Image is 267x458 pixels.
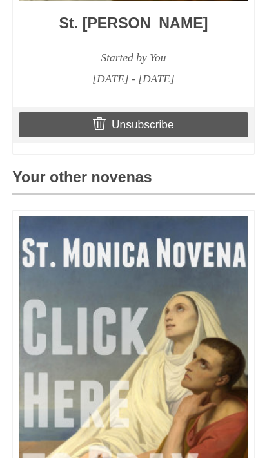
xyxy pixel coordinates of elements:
[19,112,248,137] a: Unsubscribe
[12,169,254,195] h3: Your other novenas
[19,15,248,32] h3: St. [PERSON_NAME]
[19,68,248,90] div: [DATE] - [DATE]
[19,47,248,68] div: Started by You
